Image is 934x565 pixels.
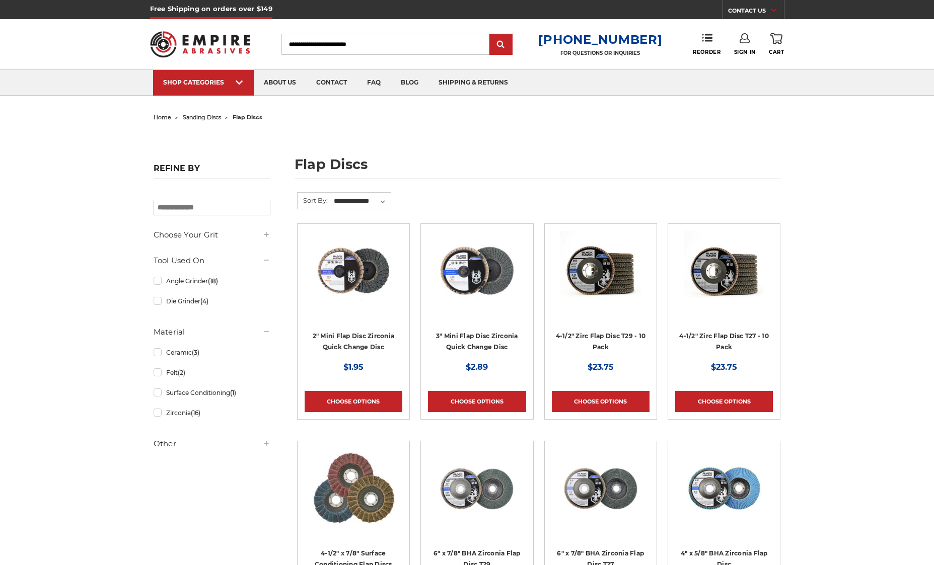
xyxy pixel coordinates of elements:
a: Ceramic [154,344,270,361]
img: Black Hawk 4-1/2" x 7/8" Flap Disc Type 27 - 10 Pack [684,231,764,311]
a: Black Hawk Abrasives 2-inch Zirconia Flap Disc with 60 Grit Zirconia for Smooth Finishing [305,231,402,329]
a: Cart [769,33,784,55]
a: home [154,114,171,121]
select: Sort By: [332,194,391,209]
a: Choose Options [305,391,402,412]
input: Submit [491,35,511,55]
img: Empire Abrasives [150,25,251,64]
h5: Other [154,438,270,450]
a: 4.5" Black Hawk Zirconia Flap Disc 10 Pack [552,231,650,329]
img: 4-inch BHA Zirconia flap disc with 40 grit designed for aggressive metal sanding and grinding [684,448,764,529]
a: 2" Mini Flap Disc Zirconia Quick Change Disc [313,332,395,351]
a: blog [391,70,428,96]
a: faq [357,70,391,96]
a: Reorder [693,33,721,55]
a: Black Hawk 6 inch T29 coarse flap discs, 36 grit for efficient material removal [428,448,526,546]
div: SHOP CATEGORIES [163,78,244,86]
span: Sign In [734,49,756,55]
img: Coarse 36 grit BHA Zirconia flap disc, 6-inch, flat T27 for aggressive material removal [560,448,641,529]
a: 3" Mini Flap Disc Zirconia Quick Change Disc [436,332,518,351]
a: 4-1/2" Zirc Flap Disc T27 - 10 Pack [679,332,769,351]
h1: flap discs [295,157,781,179]
a: Zirconia [154,404,270,422]
span: Cart [769,49,784,55]
a: BHA 3" Quick Change 60 Grit Flap Disc for Fine Grinding and Finishing [428,231,526,329]
label: Sort By: [298,193,328,208]
span: (16) [191,409,200,417]
a: CONTACT US [728,5,784,19]
img: 4.5" Black Hawk Zirconia Flap Disc 10 Pack [560,231,641,311]
span: (2) [178,369,185,376]
a: Scotch brite flap discs [305,448,402,546]
h5: Material [154,326,270,338]
a: [PHONE_NUMBER] [538,32,662,47]
span: $23.75 [711,362,737,372]
a: Angle Grinder [154,272,270,290]
a: Coarse 36 grit BHA Zirconia flap disc, 6-inch, flat T27 for aggressive material removal [552,448,650,546]
p: FOR QUESTIONS OR INQUIRIES [538,50,662,56]
h5: Tool Used On [154,255,270,267]
img: BHA 3" Quick Change 60 Grit Flap Disc for Fine Grinding and Finishing [437,231,517,311]
img: Black Hawk Abrasives 2-inch Zirconia Flap Disc with 60 Grit Zirconia for Smooth Finishing [313,231,394,311]
a: shipping & returns [428,70,518,96]
a: 4-inch BHA Zirconia flap disc with 40 grit designed for aggressive metal sanding and grinding [675,448,773,546]
span: (4) [200,297,208,305]
span: (3) [192,349,199,356]
img: Scotch brite flap discs [312,448,395,529]
a: Surface Conditioning [154,384,270,401]
span: $23.75 [588,362,614,372]
a: sanding discs [183,114,221,121]
a: Choose Options [552,391,650,412]
span: $2.89 [466,362,488,372]
a: contact [306,70,357,96]
a: 4-1/2" Zirc Flap Disc T29 - 10 Pack [556,332,646,351]
span: (1) [230,389,236,396]
a: Die Grinder [154,292,270,310]
a: Choose Options [675,391,773,412]
span: $1.95 [343,362,364,372]
span: Reorder [693,49,721,55]
a: about us [254,70,306,96]
a: Black Hawk 4-1/2" x 7/8" Flap Disc Type 27 - 10 Pack [675,231,773,329]
h5: Refine by [154,164,270,179]
span: (18) [208,277,218,285]
a: Choose Options [428,391,526,412]
img: Black Hawk 6 inch T29 coarse flap discs, 36 grit for efficient material removal [437,448,517,529]
a: Felt [154,364,270,381]
h5: Choose Your Grit [154,229,270,241]
span: flap discs [233,114,262,121]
